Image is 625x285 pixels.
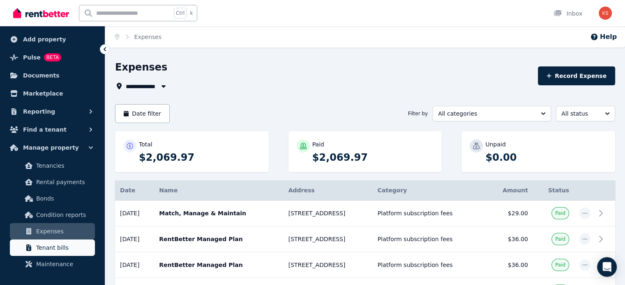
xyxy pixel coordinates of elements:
[284,252,373,278] td: [STREET_ADDRESS]
[555,236,565,242] span: Paid
[7,85,98,102] a: Marketplace
[13,7,69,19] img: RentBetter
[284,180,373,201] th: Address
[554,9,582,18] div: Inbox
[10,190,95,207] a: Bonds
[159,209,278,217] p: Match, Manage & Maintain
[555,262,565,268] span: Paid
[115,252,154,278] td: [DATE]
[284,226,373,252] td: [STREET_ADDRESS]
[105,26,171,48] nav: Breadcrumb
[561,109,598,118] span: All status
[36,210,92,220] span: Condition reports
[590,32,617,42] button: Help
[10,157,95,174] a: Tenancies
[10,174,95,190] a: Rental payments
[36,194,92,203] span: Bonds
[115,61,167,74] h1: Expenses
[7,103,98,120] button: Reporting
[36,177,92,187] span: Rental payments
[115,226,154,252] td: [DATE]
[23,71,60,80] span: Documents
[154,180,283,201] th: Name
[433,106,551,121] button: All categories
[7,49,98,66] a: PulseBETA
[190,10,193,16] span: k
[556,106,615,121] button: All status
[23,52,41,62] span: Pulse
[115,201,154,226] td: [DATE]
[23,107,55,116] span: Reporting
[7,121,98,138] button: Find a tenant
[23,125,67,135] span: Find a tenant
[7,67,98,84] a: Documents
[485,151,607,164] p: $0.00
[597,257,617,277] div: Open Intercom Messenger
[284,201,373,226] td: [STREET_ADDRESS]
[139,140,152,148] p: Total
[533,180,574,201] th: Status
[373,201,486,226] td: Platform subscription fees
[139,151,261,164] p: $2,069.97
[373,226,486,252] td: Platform subscription fees
[373,252,486,278] td: Platform subscription fees
[10,207,95,223] a: Condition reports
[23,89,63,98] span: Marketplace
[312,140,324,148] p: Paid
[485,140,505,148] p: Unpaid
[115,104,170,123] button: Date filter
[159,235,278,243] p: RentBetter Managed Plan
[486,201,533,226] td: $29.00
[23,143,79,153] span: Manage property
[538,66,615,85] button: Record Expense
[438,109,534,118] span: All categories
[312,151,434,164] p: $2,069.97
[7,139,98,156] button: Manage property
[115,180,154,201] th: Date
[599,7,612,20] img: Kosta Safos
[36,226,92,236] span: Expenses
[7,31,98,48] a: Add property
[408,110,428,117] span: Filter by
[486,226,533,252] td: $36.00
[373,180,486,201] th: Category
[44,53,61,62] span: BETA
[174,8,187,18] span: Ctrl
[23,34,66,44] span: Add property
[36,243,92,253] span: Tenant bills
[10,256,95,272] a: Maintenance
[134,34,162,40] a: Expenses
[36,161,92,171] span: Tenancies
[10,239,95,256] a: Tenant bills
[36,259,92,269] span: Maintenance
[159,261,278,269] p: RentBetter Managed Plan
[555,210,565,217] span: Paid
[10,223,95,239] a: Expenses
[486,180,533,201] th: Amount
[486,252,533,278] td: $36.00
